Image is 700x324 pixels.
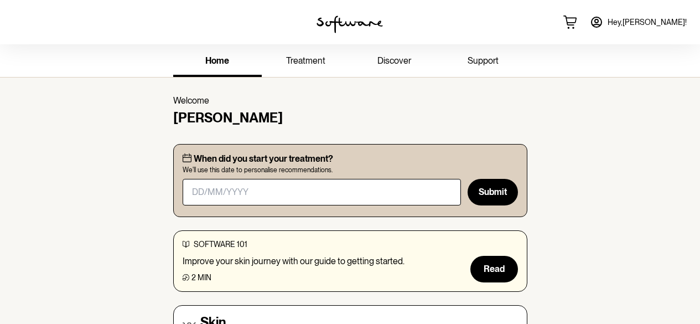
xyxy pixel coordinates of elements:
span: 2 min [191,273,211,282]
p: Welcome [173,95,527,106]
span: Submit [479,187,507,197]
a: discover [350,47,439,77]
span: Read [484,264,505,274]
a: treatment [262,47,350,77]
img: software logo [317,16,383,33]
button: Submit [468,179,517,205]
h4: [PERSON_NAME] [173,110,527,126]
span: discover [377,55,411,66]
span: software 101 [194,240,247,249]
a: home [173,47,262,77]
span: We'll use this date to personalise recommendations. [183,166,518,174]
button: Read [470,256,518,282]
p: Improve your skin journey with our guide to getting started. [183,256,405,266]
input: DD/MM/YYYY [183,179,462,205]
a: support [439,47,527,77]
a: Hey,[PERSON_NAME]! [583,9,693,35]
span: Hey, [PERSON_NAME] ! [608,18,687,27]
span: support [468,55,499,66]
span: treatment [286,55,325,66]
span: home [205,55,229,66]
p: When did you start your treatment? [194,153,333,164]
